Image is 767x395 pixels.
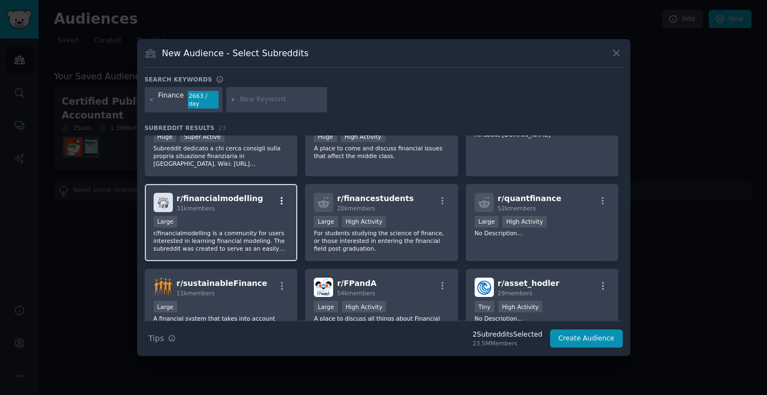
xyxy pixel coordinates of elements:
[154,301,178,312] div: Large
[472,330,542,340] div: 2 Subreddit s Selected
[475,315,610,322] p: No Description...
[314,131,337,142] div: Huge
[498,301,543,312] div: High Activity
[337,279,377,288] span: r/ FPandA
[154,131,177,142] div: Huge
[337,194,414,203] span: r/ financestudents
[145,124,215,132] span: Subreddit Results
[341,131,385,142] div: High Activity
[219,125,226,131] span: 23
[240,95,323,105] input: New Keyword
[177,290,215,296] span: 11k members
[162,47,308,59] h3: New Audience - Select Subreddits
[342,301,387,312] div: High Activity
[154,315,289,338] p: A financial system that takes into account environmental, social and governance considerations to...
[154,193,173,212] img: financialmodelling
[498,205,536,212] span: 52k members
[180,131,225,142] div: Super Active
[154,278,173,297] img: sustainableFinance
[314,229,449,252] p: For students studying the science of finance, or those interested in entering the financial field...
[154,144,289,167] p: Subreddit dedicato a chi cerca consigli sulla propria situazione finanziaria in [GEOGRAPHIC_DATA]...
[475,216,499,228] div: Large
[314,216,338,228] div: Large
[342,216,387,228] div: High Activity
[475,229,610,237] p: No Description...
[498,194,562,203] span: r/ quantfinance
[337,205,375,212] span: 20k members
[314,315,449,330] p: A place to discuss all things about Financial Planning and Analysis (FP&A).
[314,278,333,297] img: FPandA
[550,329,623,348] button: Create Audience
[475,301,494,312] div: Tiny
[177,205,215,212] span: 31k members
[145,329,179,348] button: Tips
[154,229,289,252] p: r/financialmodelling is a community for users interested in learning financial modeling. The subr...
[475,278,494,297] img: asset_hodler
[472,339,542,347] div: 23.5M Members
[158,91,184,109] div: Finance
[498,279,559,288] span: r/ asset_hodler
[498,290,532,296] span: 29 members
[314,144,449,160] p: A place to come and discuss financial issues that affect the middle class.
[188,91,219,109] div: 2663 / day
[177,279,268,288] span: r/ sustainableFinance
[145,75,213,83] h3: Search keywords
[154,216,178,228] div: Large
[337,290,375,296] span: 54k members
[314,301,338,312] div: Large
[177,194,263,203] span: r/ financialmodelling
[149,333,164,344] span: Tips
[502,216,547,228] div: High Activity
